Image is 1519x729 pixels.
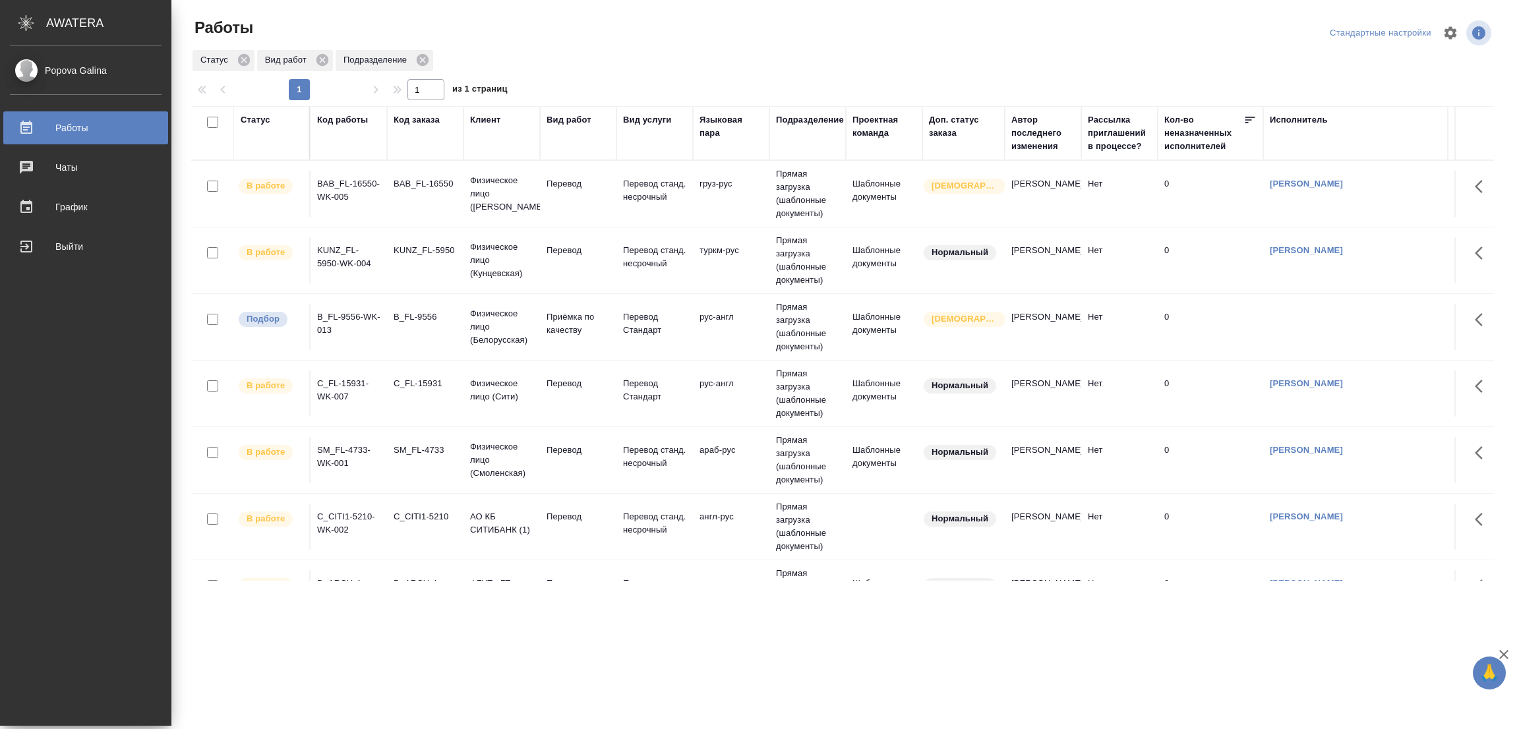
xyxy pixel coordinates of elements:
[1158,171,1263,217] td: 0
[452,81,508,100] span: из 1 страниц
[1270,378,1343,388] a: [PERSON_NAME]
[311,370,387,417] td: C_FL-15931-WK-007
[3,230,168,263] a: Выйти
[1005,304,1081,350] td: [PERSON_NAME]
[1081,370,1158,417] td: Нет
[394,113,440,127] div: Код заказа
[932,379,988,392] p: Нормальный
[247,246,285,259] p: В работе
[693,437,769,483] td: араб-рус
[1158,237,1263,283] td: 0
[769,161,846,227] td: Прямая загрузка (шаблонные документы)
[10,237,162,256] div: Выйти
[1467,237,1499,269] button: Здесь прячутся важные кнопки
[1270,113,1328,127] div: Исполнитель
[1467,504,1499,535] button: Здесь прячутся важные кнопки
[1005,504,1081,550] td: [PERSON_NAME]
[623,177,686,204] p: Перевод станд. несрочный
[343,53,411,67] p: Подразделение
[1158,304,1263,350] td: 0
[237,510,303,528] div: Исполнитель выполняет работу
[311,171,387,217] td: BAB_FL-16550-WK-005
[470,174,533,214] p: Физическое лицо ([PERSON_NAME])
[1473,656,1506,689] button: 🙏
[1005,237,1081,283] td: [PERSON_NAME]
[623,377,686,403] p: Перевод Стандарт
[1467,370,1499,402] button: Здесь прячутся важные кнопки
[394,377,457,390] div: C_FL-15931
[46,10,171,36] div: AWATERA
[1081,437,1158,483] td: Нет
[311,570,387,616] td: D_ARCU-4-WK-003
[1081,504,1158,550] td: Нет
[394,244,457,257] div: KUNZ_FL-5950
[394,510,457,523] div: C_CITI1-5210
[470,577,533,603] p: ФГУП «ГТ «Арктикуголь»
[317,113,368,127] div: Код работы
[10,197,162,217] div: График
[769,361,846,426] td: Прямая загрузка (шаблонные документы)
[191,17,253,38] span: Работы
[394,177,457,190] div: BAB_FL-16550
[237,377,303,395] div: Исполнитель выполняет работу
[1081,570,1158,616] td: Нет
[1467,304,1499,335] button: Здесь прячутся важные кнопки
[1164,113,1243,153] div: Кол-во неназначенных исполнителей
[1270,578,1343,588] a: [PERSON_NAME]
[1158,370,1263,417] td: 0
[247,579,285,592] p: В работе
[1011,113,1075,153] div: Автор последнего изменения
[769,227,846,293] td: Прямая загрузка (шаблонные документы)
[623,577,686,603] p: Перевод станд. несрочный
[3,111,168,144] a: Работы
[547,377,610,390] p: Перевод
[1081,304,1158,350] td: Нет
[470,241,533,280] p: Физическое лицо (Кунцевская)
[10,158,162,177] div: Чаты
[10,118,162,138] div: Работы
[852,113,916,140] div: Проектная команда
[700,113,763,140] div: Языковая пара
[1326,23,1435,44] div: split button
[336,50,433,71] div: Подразделение
[932,312,998,326] p: [DEMOGRAPHIC_DATA]
[10,63,162,78] div: Popova Galina
[394,444,457,457] div: SM_FL-4733
[769,494,846,560] td: Прямая загрузка (шаблонные документы)
[1478,659,1501,687] span: 🙏
[3,190,168,223] a: График
[846,370,922,417] td: Шаблонные документы
[247,512,285,525] p: В работе
[247,446,285,459] p: В работе
[394,577,457,590] div: D_ARCU-4
[623,113,672,127] div: Вид услуги
[547,310,610,337] p: Приёмка по качеству
[1158,570,1263,616] td: 0
[769,560,846,626] td: Прямая загрузка (шаблонные документы)
[846,304,922,350] td: Шаблонные документы
[311,304,387,350] td: B_FL-9556-WK-013
[311,504,387,550] td: C_CITI1-5210-WK-002
[693,504,769,550] td: англ-рус
[1467,570,1499,602] button: Здесь прячутся важные кнопки
[247,312,280,326] p: Подбор
[846,570,922,616] td: Шаблонные документы
[257,50,333,71] div: Вид работ
[1270,179,1343,189] a: [PERSON_NAME]
[470,113,500,127] div: Клиент
[200,53,233,67] p: Статус
[1005,370,1081,417] td: [PERSON_NAME]
[693,171,769,217] td: груз-рус
[1158,504,1263,550] td: 0
[1005,171,1081,217] td: [PERSON_NAME]
[769,294,846,360] td: Прямая загрузка (шаблонные документы)
[623,310,686,337] p: Перевод Стандарт
[932,179,998,192] p: [DEMOGRAPHIC_DATA]
[932,246,988,259] p: Нормальный
[470,307,533,347] p: Физическое лицо (Белорусская)
[3,151,168,184] a: Чаты
[693,570,769,616] td: укр-рус
[776,113,844,127] div: Подразделение
[311,237,387,283] td: KUNZ_FL-5950-WK-004
[693,304,769,350] td: рус-англ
